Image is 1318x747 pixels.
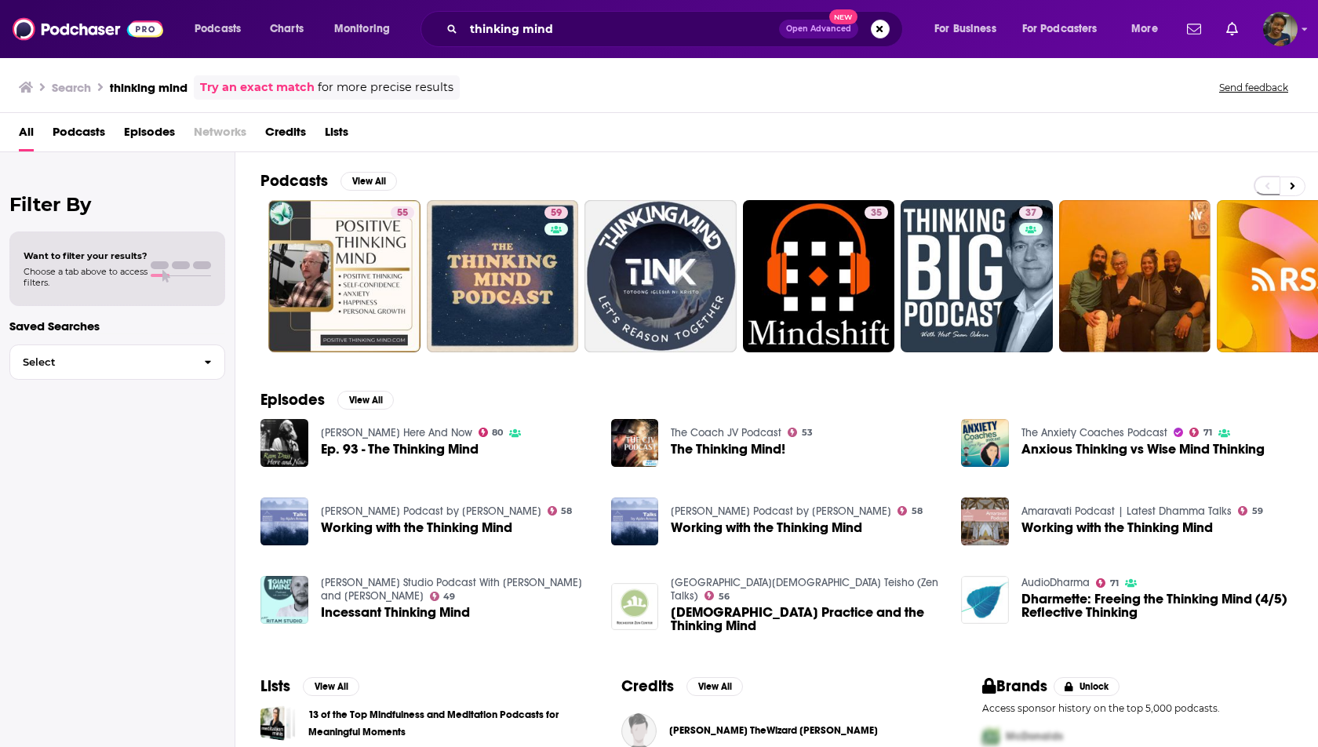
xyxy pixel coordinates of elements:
a: Daniel TheWizard Wilson [669,724,878,737]
a: Rochester Zen Center Teisho (Zen Talks) [671,576,938,603]
span: 37 [1025,206,1036,221]
h2: Podcasts [260,171,328,191]
a: Amaravati Podcast | Latest Dhamma Talks [1021,505,1232,518]
span: New [829,9,857,24]
a: Show notifications dropdown [1181,16,1207,42]
a: Ajahn Amaro Podcast by Amaravati [671,505,891,518]
a: All [19,119,34,151]
button: Select [9,344,225,380]
span: [PERSON_NAME] TheWizard [PERSON_NAME] [669,724,878,737]
h2: Lists [260,676,290,696]
a: Show notifications dropdown [1220,16,1244,42]
a: The Thinking Mind! [611,419,659,467]
a: Anxious Thinking vs Wise Mind Thinking [1021,443,1265,456]
a: 80 [479,428,504,437]
span: [DEMOGRAPHIC_DATA] Practice and the Thinking Mind [671,606,942,632]
a: PodcastsView All [260,171,397,191]
span: Monitoring [334,18,390,40]
a: 55 [391,206,414,219]
a: ListsView All [260,676,359,696]
span: Select [10,357,191,367]
span: 58 [912,508,923,515]
button: Show profile menu [1263,12,1298,46]
a: 37 [1019,206,1043,219]
img: Ep. 93 - The Thinking Mind [260,419,308,467]
button: View All [303,677,359,696]
img: Dharmette: Freeing the Thinking Mind (4/5) Reflective Thinking [961,576,1009,624]
a: 59 [427,200,579,352]
span: Networks [194,119,246,151]
a: Working with the Thinking Mind [611,497,659,545]
img: Working with the Thinking Mind [260,497,308,545]
span: More [1131,18,1158,40]
button: open menu [323,16,410,42]
img: Zen Practice and the Thinking Mind [611,583,659,631]
span: 59 [551,206,562,221]
span: Podcasts [53,119,105,151]
span: 49 [443,593,455,600]
a: The Coach JV Podcast [671,426,781,439]
a: Ritam Studio Podcast With Jonni Pollard and Carla Dimattina [321,576,582,603]
span: Working with the Thinking Mind [321,521,512,534]
a: Working with the Thinking Mind [671,521,862,534]
span: Want to filter your results? [24,250,147,261]
a: 53 [788,428,813,437]
button: View All [337,391,394,410]
button: open menu [923,16,1016,42]
img: Incessant Thinking Mind [260,576,308,624]
a: Credits [265,119,306,151]
button: open menu [1120,16,1178,42]
span: Podcasts [195,18,241,40]
a: Ep. 93 - The Thinking Mind [321,443,479,456]
span: Choose a tab above to access filters. [24,266,147,288]
a: 71 [1189,428,1212,437]
a: 71 [1096,578,1119,588]
a: Zen Practice and the Thinking Mind [671,606,942,632]
span: for more precise results [318,78,453,97]
button: Unlock [1054,677,1120,696]
button: open menu [1012,16,1120,42]
span: 71 [1203,429,1212,436]
span: 55 [397,206,408,221]
a: Anxious Thinking vs Wise Mind Thinking [961,419,1009,467]
span: Episodes [124,119,175,151]
a: 13 of the Top Mindfulness and Meditation Podcasts for Meaningful Moments [308,706,571,741]
a: CreditsView All [621,676,743,696]
span: For Business [934,18,996,40]
a: Lists [325,119,348,151]
a: 59 [544,206,568,219]
span: Dharmette: Freeing the Thinking Mind (4/5) Reflective Thinking [1021,592,1293,619]
a: The Anxiety Coaches Podcast [1021,426,1167,439]
span: 58 [561,508,572,515]
a: Ajahn Amaro Podcast by Amaravati [321,505,541,518]
a: Incessant Thinking Mind [321,606,470,619]
a: 58 [548,506,573,516]
span: 71 [1110,580,1119,587]
img: Podchaser - Follow, Share and Rate Podcasts [13,14,163,44]
a: 37 [901,200,1053,352]
a: 49 [430,592,456,601]
span: For Podcasters [1022,18,1098,40]
a: 35 [743,200,895,352]
a: Working with the Thinking Mind [1021,521,1213,534]
button: View All [340,172,397,191]
input: Search podcasts, credits, & more... [464,16,779,42]
img: Working with the Thinking Mind [961,497,1009,545]
button: Open AdvancedNew [779,20,858,38]
a: 58 [897,506,923,516]
p: Saved Searches [9,319,225,333]
a: 55 [268,200,421,352]
span: 53 [802,429,813,436]
a: Ram Dass Here And Now [321,426,472,439]
button: open menu [184,16,261,42]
